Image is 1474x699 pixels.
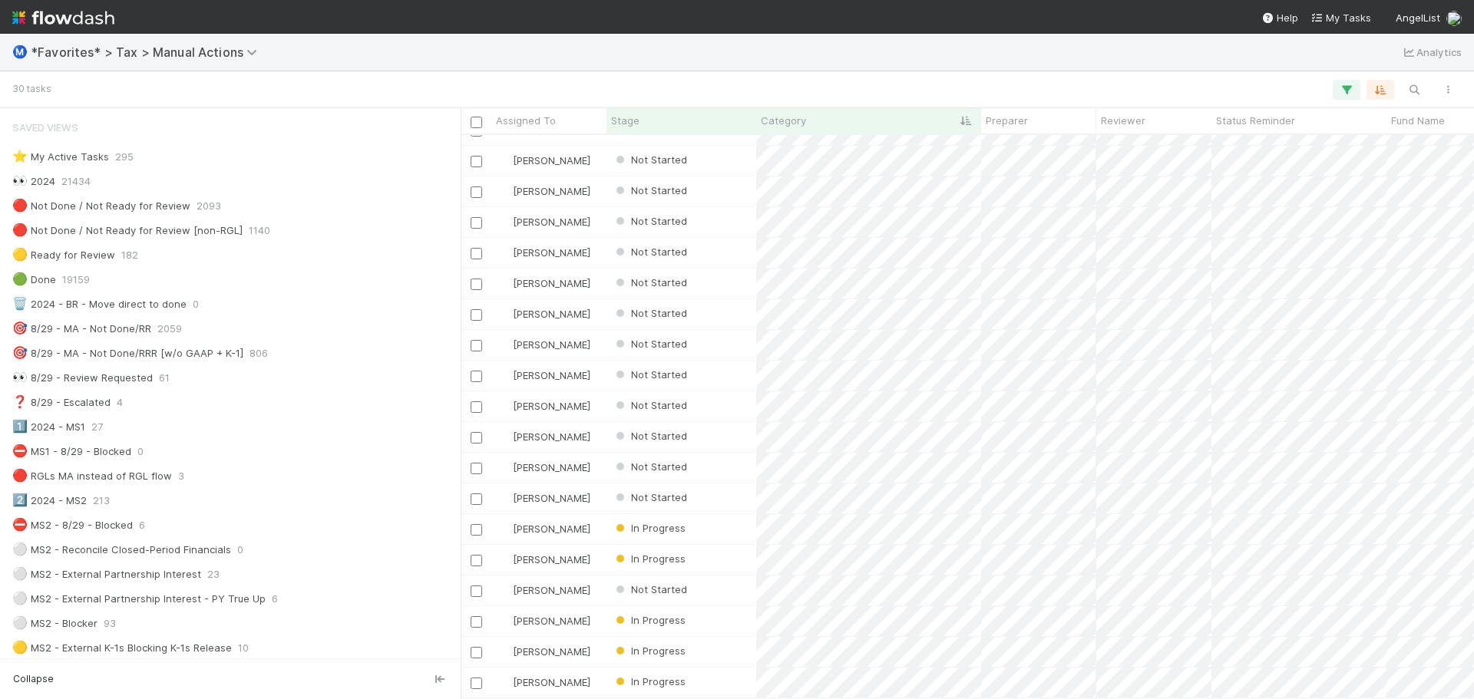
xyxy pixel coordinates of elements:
[497,306,590,321] div: [PERSON_NAME]
[498,676,511,688] img: avatar_711f55b7-5a46-40da-996f-bc93b6b86381.png
[471,524,482,536] input: Toggle Row Selected
[471,678,482,689] input: Toggle Row Selected
[12,493,28,506] span: 2️⃣
[498,246,511,259] img: avatar_711f55b7-5a46-40da-996f-bc93b6b86381.png
[613,152,687,167] div: Not Started
[613,275,687,290] div: Not Started
[513,308,590,320] span: [PERSON_NAME]
[12,272,28,285] span: 🟢
[61,172,91,191] span: 21434
[986,113,1028,128] span: Preparer
[471,432,482,443] input: Toggle Row Selected
[613,368,687,381] span: Not Started
[513,216,590,228] span: [PERSON_NAME]
[197,196,221,216] span: 2093
[497,368,590,383] div: [PERSON_NAME]
[497,275,590,291] div: [PERSON_NAME]
[613,674,686,689] div: In Progress
[513,430,590,443] span: [PERSON_NAME]
[498,216,511,228] img: avatar_711f55b7-5a46-40da-996f-bc93b6b86381.png
[471,647,482,658] input: Toggle Row Selected
[1401,43,1462,61] a: Analytics
[498,369,511,381] img: avatar_66854b90-094e-431f-b713-6ac88429a2b8.png
[12,518,28,531] span: ⛔
[471,340,482,351] input: Toggle Row Selected
[471,117,482,128] input: Toggle All Rows Selected
[207,565,220,584] span: 23
[471,217,482,229] input: Toggle Row Selected
[115,147,134,167] span: 295
[12,246,115,265] div: Ready for Review
[498,338,511,351] img: avatar_66854b90-094e-431f-b713-6ac88429a2b8.png
[613,367,687,382] div: Not Started
[498,154,511,167] img: avatar_711f55b7-5a46-40da-996f-bc93b6b86381.png
[471,555,482,566] input: Toggle Row Selected
[12,112,78,143] span: Saved Views
[12,174,28,187] span: 👀
[471,371,482,382] input: Toggle Row Selected
[613,460,687,473] span: Not Started
[613,491,687,503] span: Not Started
[1391,113,1445,128] span: Fund Name
[471,186,482,198] input: Toggle Row Selected
[498,277,511,289] img: avatar_711f55b7-5a46-40da-996f-bc93b6b86381.png
[250,344,268,363] span: 806
[12,469,28,482] span: 🔴
[497,153,590,168] div: [PERSON_NAME]
[12,393,111,412] div: 8/29 - Escalated
[613,397,687,413] div: Not Started
[12,248,28,261] span: 🟡
[1101,113,1145,128] span: Reviewer
[613,307,687,319] span: Not Started
[497,490,590,506] div: [PERSON_NAME]
[12,592,28,605] span: ⚪
[12,442,131,461] div: MS1 - 8/29 - Blocked
[613,184,687,196] span: Not Started
[471,279,482,290] input: Toggle Row Selected
[1261,10,1298,25] div: Help
[1310,10,1371,25] a: My Tasks
[613,399,687,411] span: Not Started
[613,645,686,657] span: In Progress
[12,321,28,335] span: 🎯
[497,613,590,628] div: [PERSON_NAME]
[513,584,590,596] span: [PERSON_NAME]
[12,346,28,359] span: 🎯
[12,172,55,191] div: 2024
[237,540,243,559] span: 0
[498,400,511,412] img: avatar_66854b90-094e-431f-b713-6ac88429a2b8.png
[513,676,590,688] span: [PERSON_NAME]
[613,183,687,198] div: Not Started
[12,5,114,31] img: logo-inverted-e16ddd16eac7371096b0.svg
[12,82,51,96] small: 30 tasks
[13,672,54,686] span: Collapse
[497,582,590,598] div: [PERSON_NAME]
[613,215,687,227] span: Not Started
[513,185,590,197] span: [PERSON_NAME]
[613,643,686,658] div: In Progress
[12,221,243,240] div: Not Done / Not Ready for Review [non-RGL]
[498,430,511,443] img: avatar_66854b90-094e-431f-b713-6ac88429a2b8.png
[497,398,590,414] div: [PERSON_NAME]
[471,156,482,167] input: Toggle Row Selected
[761,113,806,128] span: Category
[12,420,28,433] span: 1️⃣
[496,113,556,128] span: Assigned To
[471,463,482,474] input: Toggle Row Selected
[497,337,590,352] div: [PERSON_NAME]
[613,336,687,351] div: Not Started
[12,297,28,310] span: 🗑️
[613,551,686,566] div: In Progress
[613,520,686,536] div: In Progress
[513,338,590,351] span: [PERSON_NAME]
[497,183,590,199] div: [PERSON_NAME]
[613,552,686,565] span: In Progress
[498,308,511,320] img: avatar_66854b90-094e-431f-b713-6ac88429a2b8.png
[12,196,190,216] div: Not Done / Not Ready for Review
[159,368,170,387] span: 61
[498,523,511,535] img: avatar_711f55b7-5a46-40da-996f-bc93b6b86381.png
[12,467,172,486] div: RGLs MA instead of RGL flow
[12,344,243,363] div: 8/29 - MA - Not Done/RRR [w/o GAAP + K-1]
[513,369,590,381] span: [PERSON_NAME]
[12,147,109,167] div: My Active Tasks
